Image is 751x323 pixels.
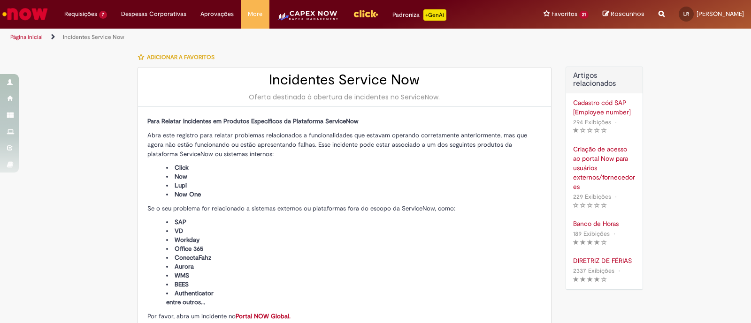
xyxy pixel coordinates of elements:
[573,72,636,88] h3: Artigos relacionados
[10,33,43,41] a: Página inicial
[138,47,220,67] button: Adicionar a Favoritos
[613,190,619,203] span: •
[147,117,359,125] span: Para Relatar Incidentes em Produtos Específicos da Plataforma ServiceNow
[147,53,215,61] span: Adicionar a Favoritos
[175,181,187,189] span: Lupi
[613,116,619,128] span: •
[276,9,339,28] img: CapexLogo5.png
[175,245,203,253] span: Office 365
[236,312,291,320] a: Portal NOW Global.
[99,11,107,19] span: 7
[683,11,689,17] span: LR
[612,227,617,240] span: •
[175,289,214,297] span: Authenticator
[248,9,262,19] span: More
[64,9,97,19] span: Requisições
[573,267,614,275] span: 2337 Exibições
[175,271,189,279] span: WMS
[1,5,49,23] img: ServiceNow
[175,227,183,235] span: VD
[423,9,446,21] p: +GenAi
[175,218,186,226] span: SAP
[573,118,611,126] span: 294 Exibições
[611,9,644,18] span: Rascunhos
[175,280,189,288] span: BEES
[175,254,211,262] span: ConectaFahz
[175,263,194,270] span: Aurora
[573,144,636,191] a: Criação de acesso ao portal Now para usuários externos/fornecedores
[392,9,446,21] div: Padroniza
[200,9,234,19] span: Aprovações
[552,9,577,19] span: Favoritos
[573,256,636,265] a: DIRETRIZ DE FÉRIAS
[175,164,189,172] span: Click
[579,11,589,19] span: 21
[603,10,644,19] a: Rascunhos
[175,190,201,198] span: Now One
[147,72,542,88] h2: Incidentes Service Now
[616,264,622,277] span: •
[147,312,291,320] span: Por favor, abra um incidente no
[166,298,205,306] span: entre outros...
[697,10,744,18] span: [PERSON_NAME]
[147,131,527,158] span: Abra este registro para relatar problemas relacionados a funcionalidades que estavam operando cor...
[573,219,636,228] a: Banco de Horas
[7,29,494,46] ul: Trilhas de página
[573,193,611,201] span: 229 Exibições
[353,7,378,21] img: click_logo_yellow_360x200.png
[147,204,455,212] span: Se o seu problema for relacionado a sistemas externos ou plataformas fora do escopo da ServiceNow...
[573,98,636,117] a: Cadastro cód SAP [Employee number]
[63,33,124,41] a: Incidentes Service Now
[175,236,199,244] span: Workday
[147,92,542,102] div: Oferta destinada à abertura de incidentes no ServiceNow.
[121,9,186,19] span: Despesas Corporativas
[175,173,187,180] span: Now
[573,230,610,238] span: 189 Exibições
